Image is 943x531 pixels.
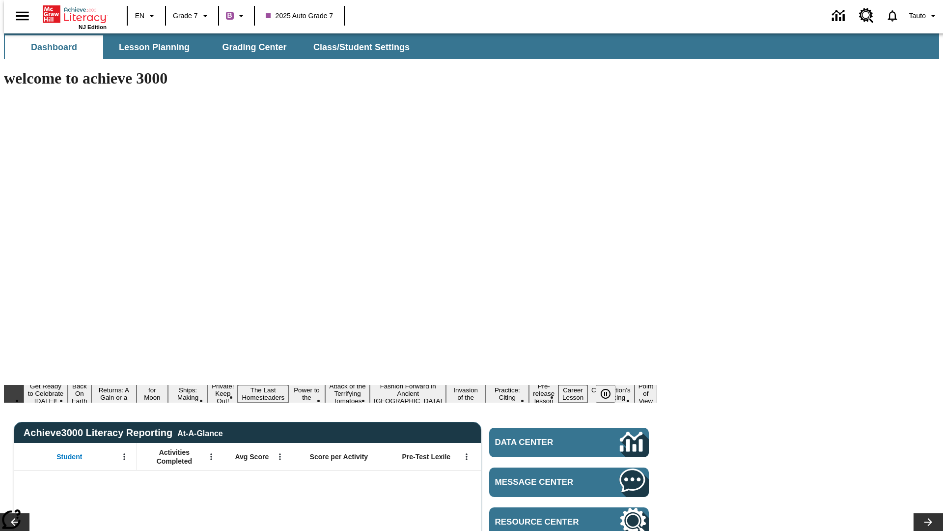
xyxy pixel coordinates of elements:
[485,378,529,410] button: Slide 12 Mixed Practice: Citing Evidence
[310,452,368,461] span: Score per Activity
[8,1,37,30] button: Open side menu
[826,2,853,29] a: Data Center
[238,385,288,403] button: Slide 7 The Last Homesteaders
[635,381,657,406] button: Slide 16 Point of View
[168,378,208,410] button: Slide 5 Cruise Ships: Making Waves
[135,11,144,21] span: EN
[489,468,649,497] a: Message Center
[495,517,590,527] span: Resource Center
[68,381,91,406] button: Slide 2 Back On Earth
[529,381,558,406] button: Slide 13 Pre-release lesson
[370,381,446,406] button: Slide 10 Fashion Forward in Ancient Rome
[446,378,485,410] button: Slide 11 The Invasion of the Free CD
[222,7,251,25] button: Boost Class color is purple. Change class color
[266,11,333,21] span: 2025 Auto Grade 7
[79,24,107,30] span: NJ Edition
[313,42,410,53] span: Class/Student Settings
[117,449,132,464] button: Open Menu
[587,378,635,410] button: Slide 15 The Constitution's Balancing Act
[914,513,943,531] button: Lesson carousel, Next
[495,477,590,487] span: Message Center
[288,378,325,410] button: Slide 8 Solar Power to the People
[596,385,625,403] div: Pause
[222,42,286,53] span: Grading Center
[173,11,198,21] span: Grade 7
[131,7,162,25] button: Language: EN, Select a language
[880,3,905,29] a: Notifications
[325,381,370,406] button: Slide 9 Attack of the Terrifying Tomatoes
[558,385,587,403] button: Slide 14 Career Lesson
[909,11,926,21] span: Tauto
[227,9,232,22] span: B
[235,452,269,461] span: Avg Score
[596,385,615,403] button: Pause
[204,449,219,464] button: Open Menu
[137,378,168,410] button: Slide 4 Time for Moon Rules?
[119,42,190,53] span: Lesson Planning
[208,381,238,406] button: Slide 6 Private! Keep Out!
[402,452,451,461] span: Pre-Test Lexile
[169,7,215,25] button: Grade: Grade 7, Select a grade
[495,438,587,447] span: Data Center
[905,7,943,25] button: Profile/Settings
[305,35,417,59] button: Class/Student Settings
[4,35,418,59] div: SubNavbar
[4,69,657,88] h1: welcome to achieve 3000
[43,4,107,24] a: Home
[43,3,107,30] div: Home
[4,33,939,59] div: SubNavbar
[205,35,304,59] button: Grading Center
[853,2,880,29] a: Resource Center, Will open in new tab
[5,35,103,59] button: Dashboard
[142,448,207,466] span: Activities Completed
[177,427,222,438] div: At-A-Glance
[91,378,137,410] button: Slide 3 Free Returns: A Gain or a Drain?
[273,449,287,464] button: Open Menu
[24,381,68,406] button: Slide 1 Get Ready to Celebrate Juneteenth!
[489,428,649,457] a: Data Center
[24,427,223,439] span: Achieve3000 Literacy Reporting
[56,452,82,461] span: Student
[105,35,203,59] button: Lesson Planning
[31,42,77,53] span: Dashboard
[459,449,474,464] button: Open Menu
